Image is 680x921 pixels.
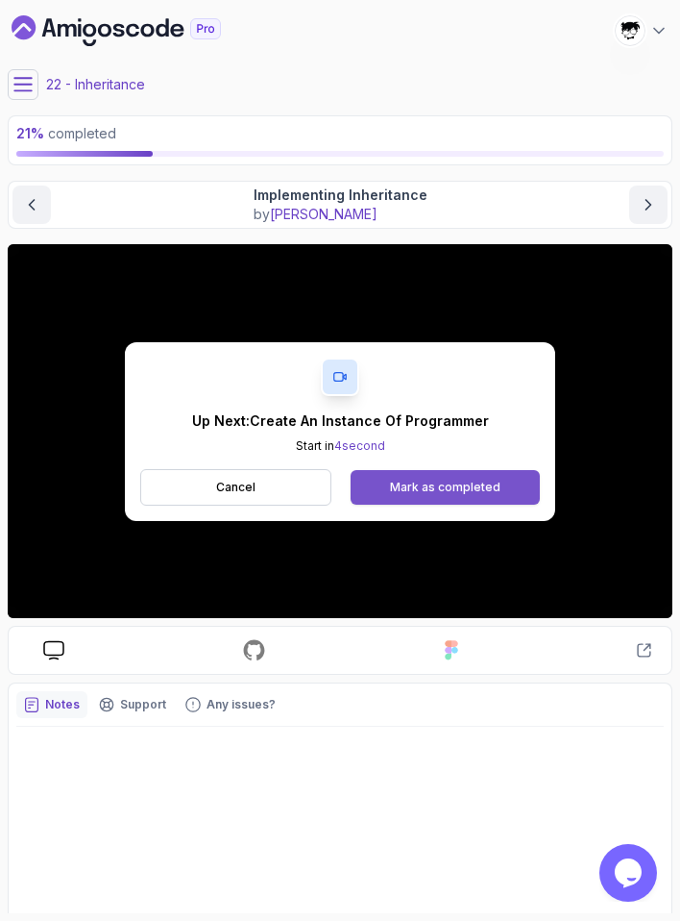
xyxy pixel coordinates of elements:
[254,186,427,205] p: Implementing Inheritance
[192,411,489,431] p: Up Next: Create An Instance Of Programmer
[351,470,540,505] button: Mark as completed
[599,844,661,902] iframe: chat widget
[16,125,44,141] span: 21 %
[120,697,166,712] p: Support
[16,125,116,141] span: completed
[46,75,145,94] p: 22 - Inheritance
[45,697,80,712] p: Notes
[178,691,283,718] button: Feedback button
[192,438,489,454] p: Start in
[270,206,377,222] span: [PERSON_NAME]
[16,691,87,718] button: notes button
[91,691,174,718] button: Support button
[629,186,668,224] button: next content
[206,697,276,712] p: Any issues?
[615,15,668,46] button: user profile image
[390,480,500,495] div: Mark as completed
[616,16,644,45] img: user profile image
[254,205,427,224] p: by
[28,640,80,660] a: course slides
[8,244,672,618] iframe: 2 - Implementing Inheritance
[140,469,331,506] button: Cancel
[12,15,265,46] a: Dashboard
[216,480,255,495] p: Cancel
[334,438,385,453] span: 4 second
[12,186,51,224] button: previous content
